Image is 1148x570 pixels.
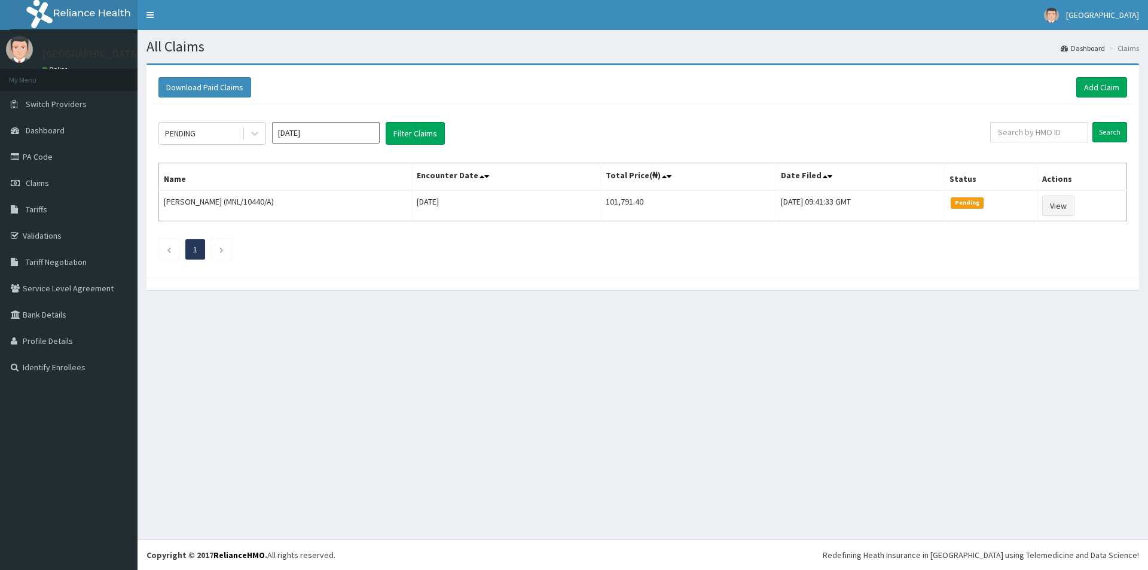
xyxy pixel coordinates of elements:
[601,163,776,191] th: Total Price(₦)
[1066,10,1139,20] span: [GEOGRAPHIC_DATA]
[601,190,776,221] td: 101,791.40
[213,550,265,560] a: RelianceHMO
[165,127,196,139] div: PENDING
[146,550,267,560] strong: Copyright © 2017 .
[26,204,47,215] span: Tariffs
[193,244,197,255] a: Page 1 is your current page
[159,190,412,221] td: [PERSON_NAME] (MNL/10440/A)
[166,244,172,255] a: Previous page
[159,163,412,191] th: Name
[26,257,87,267] span: Tariff Negotiation
[26,125,65,136] span: Dashboard
[945,163,1037,191] th: Status
[219,244,224,255] a: Next page
[146,39,1139,54] h1: All Claims
[1076,77,1127,97] a: Add Claim
[990,122,1088,142] input: Search by HMO ID
[951,197,984,208] span: Pending
[823,549,1139,561] div: Redefining Heath Insurance in [GEOGRAPHIC_DATA] using Telemedicine and Data Science!
[158,77,251,97] button: Download Paid Claims
[6,36,33,63] img: User Image
[1106,43,1139,53] li: Claims
[26,99,87,109] span: Switch Providers
[1044,8,1059,23] img: User Image
[412,190,601,221] td: [DATE]
[26,178,49,188] span: Claims
[42,48,141,59] p: [GEOGRAPHIC_DATA]
[386,122,445,145] button: Filter Claims
[776,163,945,191] th: Date Filed
[412,163,601,191] th: Encounter Date
[42,65,71,74] a: Online
[138,539,1148,570] footer: All rights reserved.
[1037,163,1127,191] th: Actions
[776,190,945,221] td: [DATE] 09:41:33 GMT
[272,122,380,144] input: Select Month and Year
[1092,122,1127,142] input: Search
[1042,196,1074,216] a: View
[1061,43,1105,53] a: Dashboard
